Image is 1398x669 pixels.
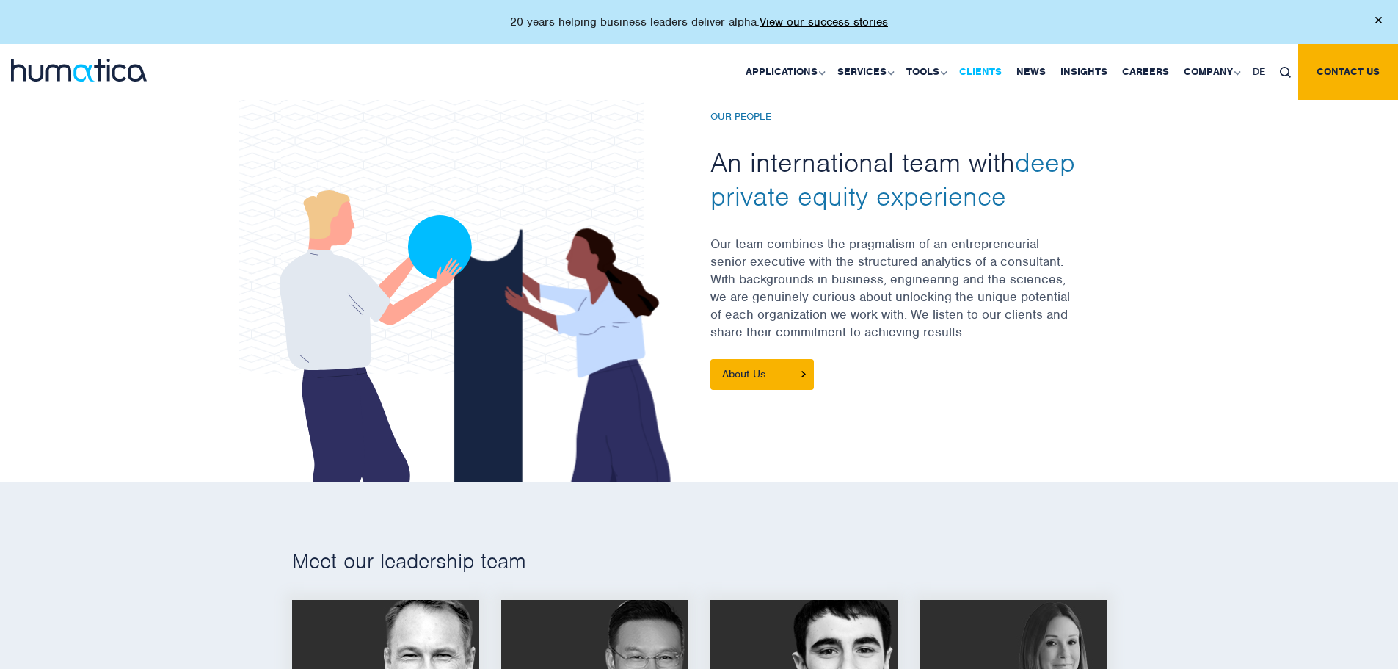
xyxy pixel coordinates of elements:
[1298,44,1398,100] a: Contact us
[760,15,888,29] a: View our success stories
[1253,65,1265,78] span: DE
[952,44,1009,100] a: Clients
[1009,44,1053,100] a: News
[899,44,952,100] a: Tools
[710,145,1107,213] h2: An international team with
[1245,44,1273,100] a: DE
[710,145,1075,213] span: deep private equity experience
[710,235,1107,359] p: Our team combines the pragmatism of an entrepreneurial senior executive with the structured analy...
[801,371,806,377] img: About Us
[830,44,899,100] a: Services
[710,111,1107,123] h6: Our People
[510,15,888,29] p: 20 years helping business leaders deliver alpha.
[710,359,814,390] a: About Us
[738,44,830,100] a: Applications
[292,548,1107,574] h2: Meet our leadership team
[1280,67,1291,78] img: search_icon
[1053,44,1115,100] a: Insights
[1176,44,1245,100] a: Company
[11,59,147,82] img: logo
[1115,44,1176,100] a: Careers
